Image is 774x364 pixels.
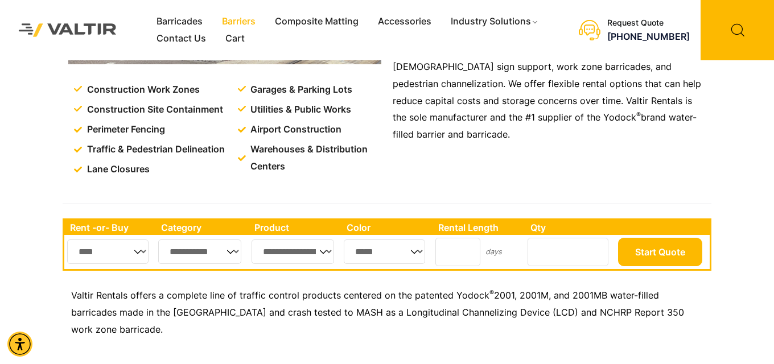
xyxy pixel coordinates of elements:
[248,141,384,175] span: Warehouses & Distribution Centers
[435,238,480,266] input: Number
[216,30,254,47] a: Cart
[607,18,690,28] div: Request Quote
[7,332,32,357] div: Accessibility Menu
[67,239,149,264] select: Single select
[528,238,608,266] input: Number
[84,121,165,138] span: Perimeter Fencing
[64,220,155,235] th: Rent -or- Buy
[248,101,351,118] span: Utilities & Public Works
[212,13,265,30] a: Barriers
[433,220,525,235] th: Rental Length
[618,238,702,266] button: Start Quote
[489,288,494,297] sup: ®
[147,30,216,47] a: Contact Us
[84,141,225,158] span: Traffic & Pedestrian Delineation
[84,161,150,178] span: Lane Closures
[344,239,425,264] select: Single select
[248,81,352,98] span: Garages & Parking Lots
[252,239,334,264] select: Single select
[71,289,489,301] span: Valtir Rentals offers a complete line of traffic control products centered on the patented Yodock
[9,13,127,47] img: Valtir Rentals
[341,220,433,235] th: Color
[393,24,706,143] p: Valtir’s water-filled barricades can be assembled to meet various construction site needs, includ...
[607,31,690,42] a: call (888) 496-3625
[84,81,200,98] span: Construction Work Zones
[84,101,223,118] span: Construction Site Containment
[368,13,441,30] a: Accessories
[636,110,641,119] sup: ®
[441,13,549,30] a: Industry Solutions
[485,247,502,256] small: days
[525,220,615,235] th: Qty
[248,121,341,138] span: Airport Construction
[249,220,341,235] th: Product
[158,239,241,264] select: Single select
[265,13,368,30] a: Composite Matting
[155,220,249,235] th: Category
[71,289,684,335] span: 2001, 2001M, and 2001MB water-filled barricades made in the [GEOGRAPHIC_DATA] and crash tested to...
[147,13,212,30] a: Barricades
